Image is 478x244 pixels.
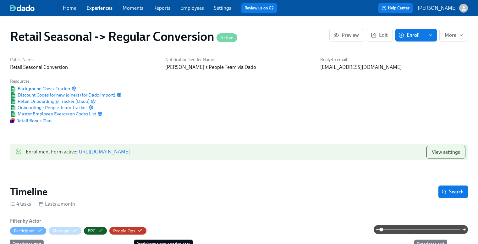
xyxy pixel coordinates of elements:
a: dado [10,5,63,11]
h6: Public Name [10,57,158,63]
span: Retail Bonus Plan [10,118,52,124]
a: Employees [180,5,204,11]
img: Google Sheet [10,105,16,110]
button: [PERSON_NAME] [418,4,468,13]
a: Experiences [86,5,113,11]
button: Edit [367,29,393,42]
button: Search [438,186,468,198]
div: Enrollment Form active : [26,146,130,158]
div: Lasts a month [39,201,75,208]
img: dado [10,5,35,11]
span: Retail Onboarding@ Tracker (Dado) [10,98,90,104]
span: Preview [335,32,359,38]
a: Google SheetMaster Employee Evergreen Codes List [10,111,96,117]
div: 4 tasks [10,201,31,208]
a: Reports [153,5,170,11]
p: [PERSON_NAME] [418,5,457,12]
span: View settings [432,149,460,155]
a: Google SheetRetail Onboarding@ Tracker (Dado) [10,98,90,104]
a: Google SheetBackground Check Tracker [10,86,70,92]
h6: Reply-to email [320,57,468,63]
span: More [445,32,463,38]
a: [URL][DOMAIN_NAME] [77,149,130,155]
button: DocusignRetail Bonus Plan [10,118,52,124]
span: Onboarding - People Team Tracker [10,104,87,111]
a: Moments [123,5,143,11]
h6: Notification Sender Name [165,57,313,63]
h1: Retail Seasonal -> Regular Conversion [10,29,237,44]
button: Enroll [395,29,424,42]
a: Google SheetOnboarding - People Team Tracker [10,104,87,111]
h6: Filter by Actor [10,218,41,225]
span: Help Center [382,5,409,11]
span: Edit [372,32,387,38]
span: Search [443,189,464,195]
span: Enroll [400,32,420,38]
span: Active [217,36,237,40]
h2: Timeline [10,186,47,198]
p: [PERSON_NAME]'s People Team via Dado [165,64,313,71]
h6: Resources [10,78,122,84]
button: Review us on G2 [241,3,277,13]
button: enroll [424,29,437,42]
a: Review us on G2 [244,5,274,11]
p: Retail Seasonal Conversion [10,64,158,71]
img: Google Sheet [10,86,16,91]
a: Google SheetDiscount Codes for new joiners (for Dado import) [10,92,115,98]
a: Settings [214,5,231,11]
img: Docusign [10,118,15,123]
span: Discount Codes for new joiners (for Dado import) [10,92,115,98]
span: Master Employee Evergreen Codes List [10,111,96,117]
button: More [439,29,468,42]
a: Home [63,5,76,11]
img: Google Sheet [10,92,16,98]
button: Preview [329,29,364,42]
button: View settings [426,146,465,158]
img: Google Sheet [10,98,16,104]
span: Background Check Tracker [10,86,70,92]
button: Help Center [378,3,413,13]
p: [EMAIL_ADDRESS][DOMAIN_NAME] [320,64,468,71]
img: Google Sheet [10,111,16,117]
